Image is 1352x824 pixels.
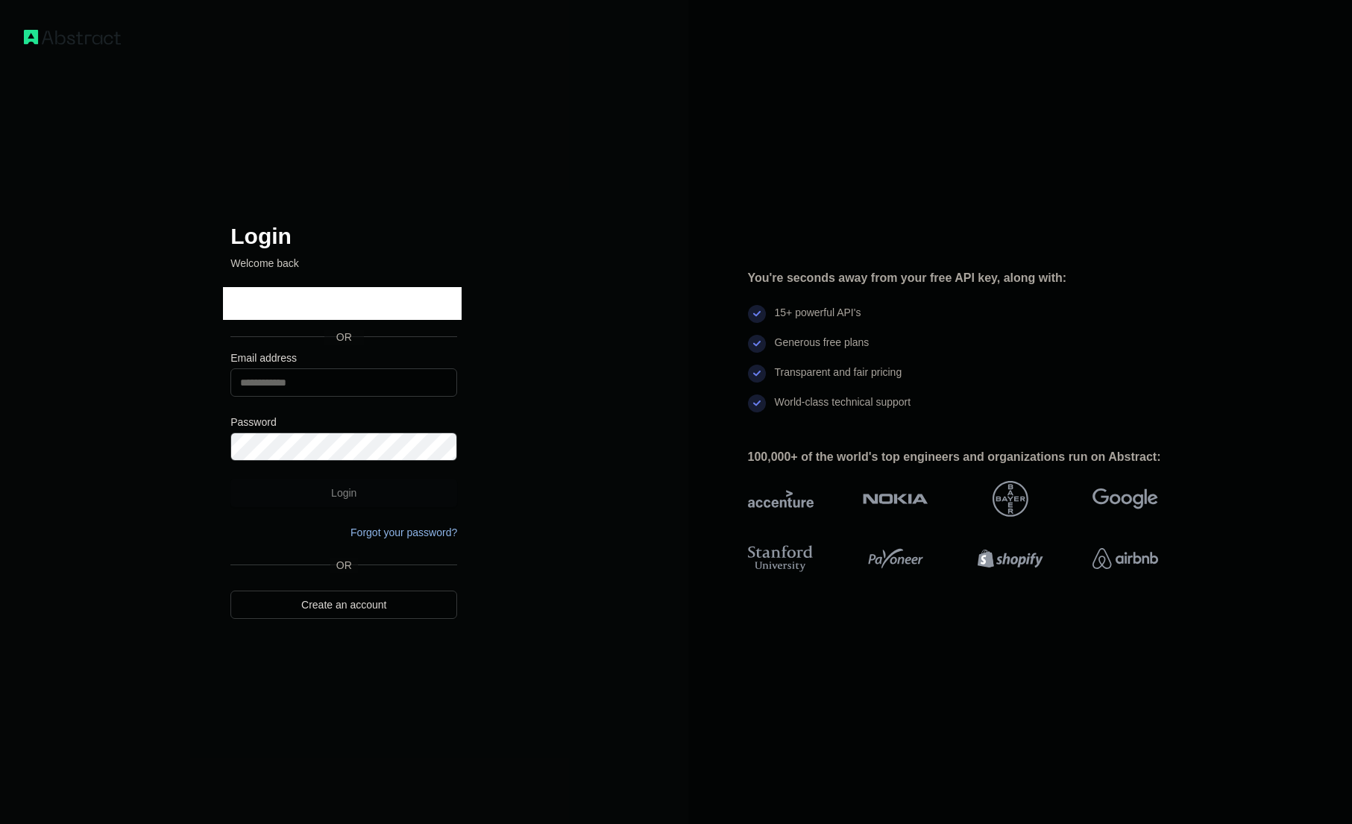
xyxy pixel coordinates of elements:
img: shopify [978,542,1043,575]
span: OR [330,558,358,573]
img: check mark [748,305,766,323]
img: check mark [748,335,766,353]
img: nokia [863,481,928,517]
img: google [1092,481,1158,517]
span: OR [324,330,364,345]
a: Forgot your password? [350,526,457,538]
div: 15+ powerful API's [775,305,861,335]
div: Transparent and fair pricing [775,365,902,394]
img: check mark [748,394,766,412]
div: World-class technical support [775,394,911,424]
label: Email address [230,350,457,365]
img: payoneer [863,542,928,575]
img: bayer [993,481,1028,517]
a: Create an account [230,591,457,619]
button: Login [230,479,457,507]
img: airbnb [1092,542,1158,575]
p: Welcome back [230,256,457,271]
div: Generous free plans [775,335,870,365]
img: accenture [748,481,814,517]
div: 100,000+ of the world's top engineers and organizations run on Abstract: [748,448,1206,466]
div: You're seconds away from your free API key, along with: [748,269,1206,287]
iframe: Sign in with Google Button [223,287,462,320]
img: Workflow [24,30,121,45]
img: check mark [748,365,766,383]
h2: Login [230,223,457,250]
label: Password [230,415,457,430]
img: stanford university [748,542,814,575]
